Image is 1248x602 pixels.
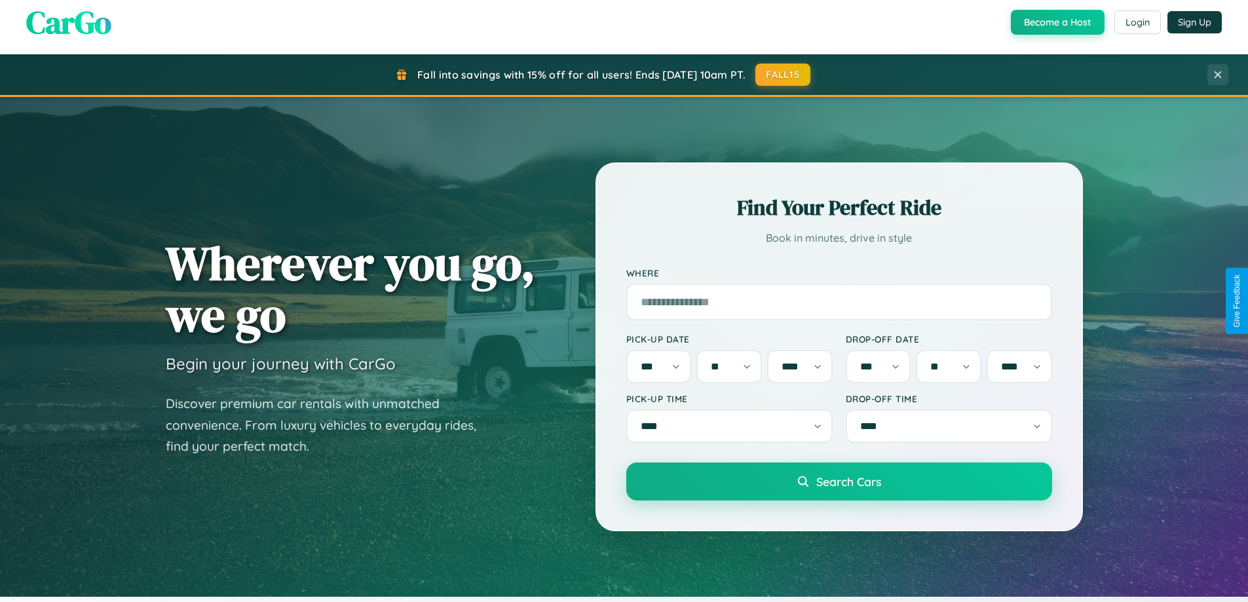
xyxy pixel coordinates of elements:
h2: Find Your Perfect Ride [626,193,1052,222]
label: Drop-off Date [846,333,1052,345]
p: Book in minutes, drive in style [626,229,1052,248]
label: Where [626,267,1052,278]
button: Search Cars [626,462,1052,500]
button: Login [1114,10,1161,34]
button: Become a Host [1011,10,1105,35]
label: Drop-off Time [846,393,1052,404]
span: Search Cars [816,474,881,489]
h1: Wherever you go, we go [166,237,535,341]
p: Discover premium car rentals with unmatched convenience. From luxury vehicles to everyday rides, ... [166,393,493,457]
span: CarGo [26,1,111,44]
h3: Begin your journey with CarGo [166,354,396,373]
label: Pick-up Time [626,393,833,404]
label: Pick-up Date [626,333,833,345]
span: Fall into savings with 15% off for all users! Ends [DATE] 10am PT. [417,68,746,81]
button: FALL15 [755,64,810,86]
button: Sign Up [1167,11,1222,33]
div: Give Feedback [1232,274,1241,328]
